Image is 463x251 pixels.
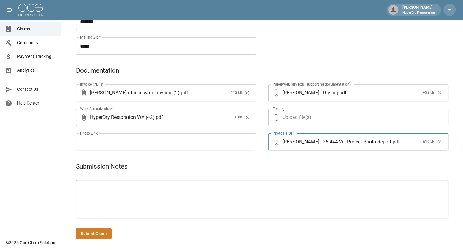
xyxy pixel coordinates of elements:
[76,228,112,239] button: Submit Claim
[4,4,16,16] button: open drawer
[400,4,437,15] div: [PERSON_NAME]
[391,138,400,145] span: . pdf
[282,89,338,96] span: [PERSON_NAME] - Dry log
[17,40,56,46] span: Collections
[338,89,347,96] span: . pdf
[231,90,242,96] span: 112 kB
[17,100,56,106] span: Help Center
[273,131,294,136] label: Photos (PDF)
[282,109,432,126] span: Upload file(s)
[6,240,55,246] div: © 2025 One Claim Solution
[423,90,434,96] span: 632 kB
[80,35,101,40] label: Mailing Zip
[273,82,351,87] label: Paperwork (dry logs, supporting documentation)
[17,67,56,74] span: Analytics
[282,138,391,145] span: [PERSON_NAME] - 25-444-W - Project Photo Report
[90,89,180,96] span: [PERSON_NAME] official water invoice (2)
[80,131,98,136] label: Photo Link
[17,53,56,60] span: Payment Tracking
[243,88,252,97] button: Clear
[435,88,444,97] button: Clear
[231,114,242,120] span: 110 kB
[90,114,155,121] span: HyperDry Restoration WA (42)
[423,139,434,145] span: 610 kB
[17,86,56,93] span: Contact Us
[402,10,435,16] p: HyperDry Restoration
[80,82,104,87] label: Invoice (PDF)*
[18,4,43,16] img: ocs-logo-white-transparent.png
[155,114,163,121] span: . pdf
[80,106,113,111] label: Work Authorization*
[17,26,56,32] span: Claims
[180,89,188,96] span: . pdf
[435,137,444,146] button: Clear
[243,113,252,122] button: Clear
[273,106,285,111] label: Testing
